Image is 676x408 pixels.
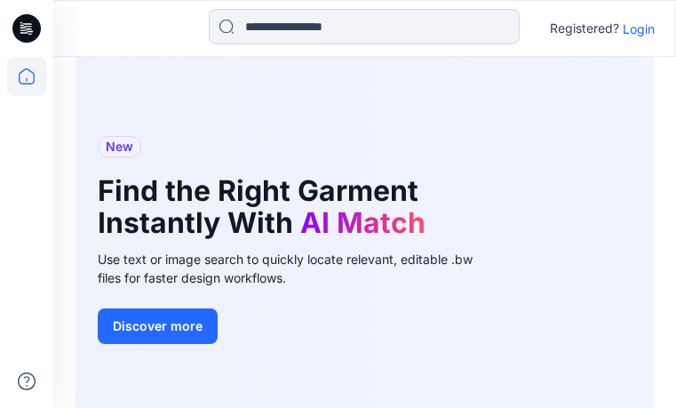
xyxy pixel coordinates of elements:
div: Use text or image search to quickly locate relevant, editable .bw files for faster design workflows. [98,250,497,287]
h1: Find the Right Garment Instantly With [98,175,471,239]
span: AI Match [300,205,425,240]
button: Discover more [98,308,218,344]
span: New [106,136,133,157]
p: Login [623,20,655,38]
p: Registered? [550,18,619,39]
